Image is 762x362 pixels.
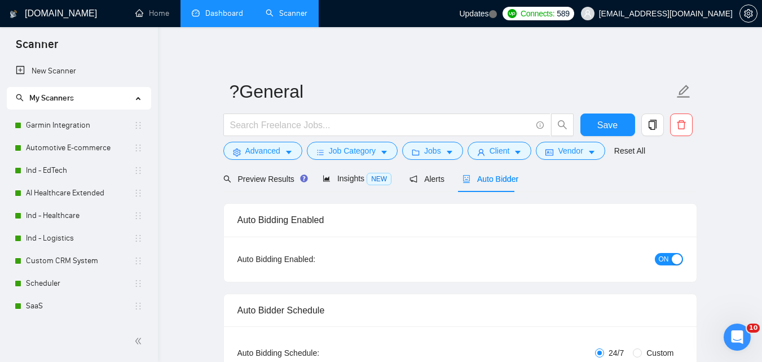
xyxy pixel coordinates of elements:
span: holder [134,211,143,220]
span: NEW [367,173,391,185]
li: Custom CRM System [7,250,151,272]
span: info-circle [536,121,544,129]
span: Vendor [558,145,583,157]
a: AI Healthcare Extended [26,182,134,204]
span: double-left [134,335,146,347]
span: search [16,94,24,102]
li: Ind - Healthcare [7,204,151,227]
span: Preview Results [223,175,305,184]
div: Auto Bidder Schedule [237,294,683,326]
input: Scanner name... [230,77,674,106]
span: caret-down [588,148,596,156]
span: Client [490,145,510,157]
input: Search Freelance Jobs... [230,118,531,132]
li: Ind - Logistics [7,227,151,250]
a: Ind - Healthcare [26,204,134,227]
span: holder [134,143,143,152]
button: Save [580,114,635,136]
div: Auto Bidding Enabled: [237,253,386,265]
li: Scheduler [7,272,151,295]
span: copy [642,120,663,130]
span: Job Category [329,145,376,157]
span: Save [597,118,618,132]
button: folderJobscaret-down [402,142,463,160]
li: AI Healthcare Extended [7,182,151,204]
span: Alerts [409,175,444,184]
span: 10 [747,324,760,333]
span: idcard [545,148,553,156]
span: Custom [642,347,678,359]
div: Auto Bidding Schedule: [237,347,386,359]
span: Auto Bidder [463,175,518,184]
span: setting [233,148,241,156]
li: New Scanner [7,60,151,82]
span: Jobs [424,145,441,157]
a: New Scanner [16,60,142,82]
button: copy [641,114,664,136]
li: Ind - EdTech [7,159,151,182]
img: upwork-logo.png [508,9,517,18]
a: Garmin Integration [26,114,134,137]
button: userClientcaret-down [468,142,532,160]
span: caret-down [514,148,522,156]
span: 24/7 [604,347,628,359]
span: holder [134,234,143,243]
span: holder [134,166,143,175]
span: setting [740,9,757,18]
span: robot [463,175,470,183]
button: idcardVendorcaret-down [536,142,605,160]
span: user [584,10,592,18]
li: Ind - E-commerce [7,317,151,340]
a: setting [739,9,757,18]
span: user [477,148,485,156]
li: SaaS [7,295,151,317]
iframe: Intercom live chat [724,324,751,351]
span: My Scanners [16,93,74,103]
span: caret-down [446,148,453,156]
span: search [552,120,573,130]
span: holder [134,189,143,198]
a: Ind - EdTech [26,159,134,182]
a: Reset All [614,145,645,157]
li: Automotive E-commerce [7,137,151,159]
button: search [551,114,574,136]
span: caret-down [380,148,388,156]
a: searchScanner [266,8,307,18]
div: Tooltip anchor [299,173,309,184]
button: settingAdvancedcaret-down [223,142,302,160]
button: setting [739,5,757,23]
span: Advanced [245,145,280,157]
span: holder [134,279,143,288]
span: edit [676,84,691,99]
a: Automotive E-commerce [26,137,134,159]
span: bars [316,148,324,156]
a: homeHome [135,8,169,18]
span: Insights [323,174,391,183]
span: Connects: [521,7,554,20]
a: Custom CRM System [26,250,134,272]
span: area-chart [323,175,331,182]
span: holder [134,256,143,265]
span: ON [659,253,669,265]
span: delete [671,120,692,130]
a: Ind - Logistics [26,227,134,250]
li: Garmin Integration [7,114,151,137]
button: barsJob Categorycaret-down [307,142,398,160]
button: delete [670,114,693,136]
span: Scanner [7,36,67,60]
span: search [223,175,231,183]
span: folder [412,148,420,156]
span: 589 [557,7,569,20]
span: Updates [459,9,488,18]
span: holder [134,121,143,130]
a: Scheduler [26,272,134,295]
div: Auto Bidding Enabled [237,204,683,236]
span: caret-down [285,148,293,156]
a: SaaS [26,295,134,317]
span: holder [134,302,143,311]
span: My Scanners [29,93,74,103]
a: dashboardDashboard [192,8,243,18]
span: notification [409,175,417,183]
img: logo [10,5,17,23]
